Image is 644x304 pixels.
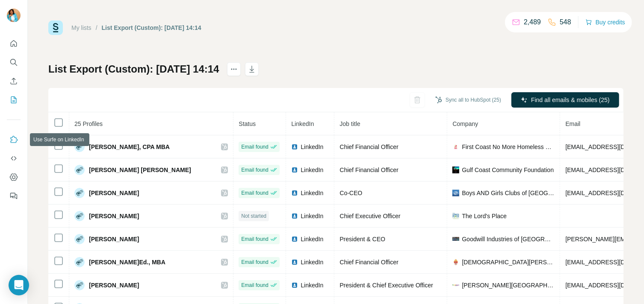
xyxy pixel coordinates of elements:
img: Avatar [74,165,85,175]
button: My lists [7,92,21,108]
button: Sync all to HubSpot (25) [429,94,507,106]
span: Find all emails & mobiles (25) [531,96,610,104]
span: LinkedIn [301,281,323,289]
span: [PERSON_NAME] [89,235,139,243]
img: Avatar [74,188,85,198]
span: Email found [241,281,268,289]
button: Feedback [7,188,21,204]
span: Email found [241,189,268,197]
img: Avatar [74,257,85,267]
span: Chief Financial Officer [340,259,398,266]
span: Job title [340,120,360,127]
button: Use Surfe on LinkedIn [7,132,21,147]
span: LinkedIn [301,212,323,220]
p: 2,489 [524,17,541,27]
span: Email [565,120,580,127]
span: Email found [241,235,268,243]
span: Gulf Coast Community Foundation [462,166,554,174]
span: [PERSON_NAME] [89,189,139,197]
button: Dashboard [7,170,21,185]
span: [PERSON_NAME][GEOGRAPHIC_DATA] [462,281,555,289]
img: LinkedIn logo [291,236,298,243]
button: Buy credits [585,16,625,28]
p: 548 [560,17,571,27]
img: company-logo [452,167,459,173]
button: Find all emails & mobiles (25) [511,92,619,108]
img: LinkedIn logo [291,190,298,196]
div: Open Intercom Messenger [9,275,29,295]
span: LinkedIn [291,120,314,127]
span: [PERSON_NAME] [89,212,139,220]
span: Email found [241,258,268,266]
span: President & CEO [340,236,385,243]
img: Avatar [74,211,85,221]
button: Search [7,55,21,70]
button: Enrich CSV [7,73,21,89]
span: [PERSON_NAME] [PERSON_NAME] [89,166,191,174]
img: Avatar [7,9,21,22]
span: Co-CEO [340,190,362,196]
img: LinkedIn logo [291,167,298,173]
span: The Lord's Place [462,212,507,220]
img: Avatar [74,234,85,244]
span: [DEMOGRAPHIC_DATA][PERSON_NAME] [462,258,555,266]
img: LinkedIn logo [291,282,298,289]
span: LinkedIn [301,166,323,174]
button: Quick start [7,36,21,51]
span: Not started [241,212,266,220]
span: 25 Profiles [74,120,103,127]
span: Status [239,120,256,127]
span: [PERSON_NAME]Ed., MBA [89,258,165,266]
span: Email found [241,166,268,174]
img: LinkedIn logo [291,213,298,219]
span: Chief Financial Officer [340,143,398,150]
span: LinkedIn [301,143,323,151]
img: company-logo [452,259,459,266]
div: List Export (Custom): [DATE] 14:14 [102,23,201,32]
li: / [96,23,97,32]
span: [PERSON_NAME], CPA MBA [89,143,170,151]
button: Use Surfe API [7,151,21,166]
img: company-logo [452,213,459,219]
img: company-logo [452,282,459,289]
span: Boys AND Girls Clubs of [GEOGRAPHIC_DATA] [462,189,555,197]
span: LinkedIn [301,258,323,266]
img: company-logo [452,143,459,150]
button: actions [227,62,241,76]
span: President & Chief Executive Officer [340,282,433,289]
span: LinkedIn [301,235,323,243]
img: company-logo [452,237,459,240]
img: LinkedIn logo [291,259,298,266]
img: Avatar [74,280,85,290]
span: [PERSON_NAME] [89,281,139,289]
a: My lists [71,24,92,31]
span: LinkedIn [301,189,323,197]
img: Avatar [74,142,85,152]
span: Chief Executive Officer [340,213,400,219]
span: Email found [241,143,268,151]
h1: List Export (Custom): [DATE] 14:14 [48,62,219,76]
img: company-logo [452,190,459,196]
span: Chief Financial Officer [340,167,398,173]
img: Surfe Logo [48,20,63,35]
span: Company [452,120,478,127]
span: First Coast No More Homeless Pets [462,143,555,151]
img: LinkedIn logo [291,143,298,150]
span: Goodwill Industries of [GEOGRAPHIC_DATA][US_STATE] [462,235,555,243]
